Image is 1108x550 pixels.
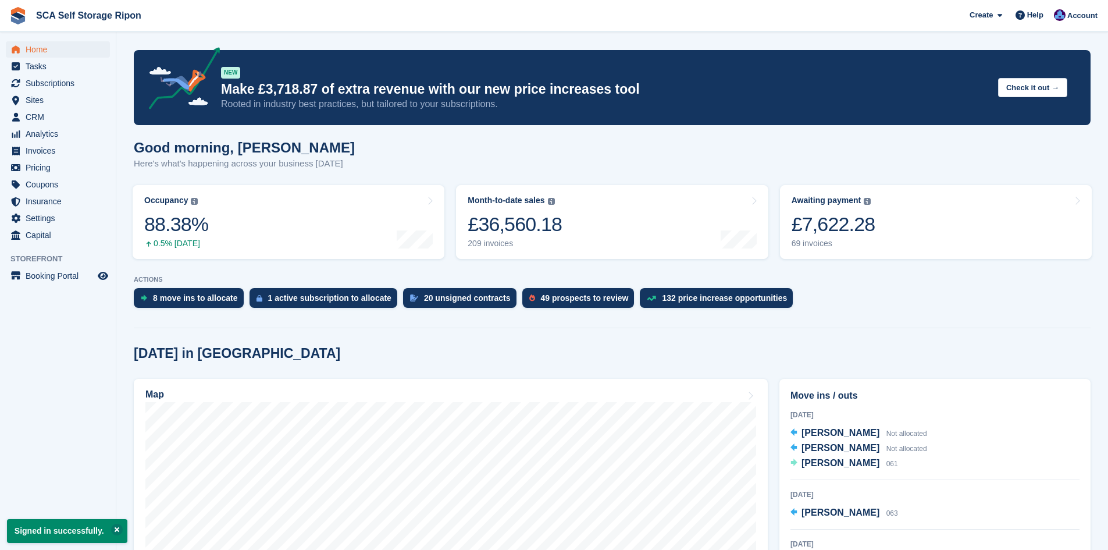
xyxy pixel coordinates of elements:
[6,92,110,108] a: menu
[26,92,95,108] span: Sites
[801,428,879,438] span: [PERSON_NAME]
[886,445,927,453] span: Not allocated
[26,41,95,58] span: Home
[96,269,110,283] a: Preview store
[998,78,1067,97] button: Check it out →
[26,176,95,193] span: Coupons
[886,460,898,468] span: 061
[792,212,875,236] div: £7,622.28
[790,441,927,456] a: [PERSON_NAME] Not allocated
[790,389,1080,403] h2: Move ins / outs
[6,41,110,58] a: menu
[468,239,562,249] div: 209 invoices
[10,253,116,265] span: Storefront
[790,489,1080,500] div: [DATE]
[886,430,927,438] span: Not allocated
[886,509,898,517] span: 063
[647,296,656,301] img: price_increase_opportunities-93ffe204e8149a01c8c9dc8f82e8f89637d9d84a8eef4429ea346261dce0b2c0.svg
[6,193,110,210] a: menu
[144,196,188,205] div: Occupancy
[134,288,250,314] a: 8 move ins to allocate
[662,293,787,303] div: 132 price increase opportunities
[256,294,262,302] img: active_subscription_to_allocate_icon-d502201f5373d7db506a760aba3b589e785aa758c864c3986d89f69b8ff3...
[424,293,511,303] div: 20 unsigned contracts
[801,458,879,468] span: [PERSON_NAME]
[6,159,110,176] a: menu
[26,58,95,74] span: Tasks
[191,198,198,205] img: icon-info-grey-7440780725fd019a000dd9b08b2336e03edf1995a4989e88bcd33f0948082b44.svg
[26,227,95,243] span: Capital
[221,67,240,79] div: NEW
[221,98,989,111] p: Rooted in industry best practices, but tailored to your subscriptions.
[522,288,640,314] a: 49 prospects to review
[6,176,110,193] a: menu
[640,288,799,314] a: 132 price increase opportunities
[6,126,110,142] a: menu
[26,75,95,91] span: Subscriptions
[221,81,989,98] p: Make £3,718.87 of extra revenue with our new price increases tool
[133,185,444,259] a: Occupancy 88.38% 0.5% [DATE]
[26,143,95,159] span: Invoices
[1027,9,1043,21] span: Help
[134,276,1091,283] p: ACTIONS
[541,293,629,303] div: 49 prospects to review
[6,58,110,74] a: menu
[790,410,1080,420] div: [DATE]
[6,75,110,91] a: menu
[26,109,95,125] span: CRM
[134,157,355,171] p: Here's what's happening across your business [DATE]
[268,293,391,303] div: 1 active subscription to allocate
[250,288,403,314] a: 1 active subscription to allocate
[144,212,208,236] div: 88.38%
[134,140,355,155] h1: Good morning, [PERSON_NAME]
[6,210,110,226] a: menu
[403,288,522,314] a: 20 unsigned contracts
[26,193,95,210] span: Insurance
[1067,10,1098,22] span: Account
[31,6,146,25] a: SCA Self Storage Ripon
[6,268,110,284] a: menu
[145,389,164,400] h2: Map
[801,508,879,517] span: [PERSON_NAME]
[26,159,95,176] span: Pricing
[410,294,418,301] img: contract_signature_icon-13c848040528278c33f63329250d36e43548de30e8caae1d1a13099fd9432cc5.svg
[864,198,871,205] img: icon-info-grey-7440780725fd019a000dd9b08b2336e03edf1995a4989e88bcd33f0948082b44.svg
[790,539,1080,549] div: [DATE]
[780,185,1092,259] a: Awaiting payment £7,622.28 69 invoices
[790,426,927,441] a: [PERSON_NAME] Not allocated
[6,109,110,125] a: menu
[548,198,555,205] img: icon-info-grey-7440780725fd019a000dd9b08b2336e03edf1995a4989e88bcd33f0948082b44.svg
[141,294,147,301] img: move_ins_to_allocate_icon-fdf77a2bb77ea45bf5b3d319d69a93e2d87916cf1d5bf7949dd705db3b84f3ca.svg
[801,443,879,453] span: [PERSON_NAME]
[7,519,127,543] p: Signed in successfully.
[529,294,535,301] img: prospect-51fa495bee0391a8d652442698ab0144808aea92771e9ea1ae160a38d050c398.svg
[153,293,238,303] div: 8 move ins to allocate
[790,506,898,521] a: [PERSON_NAME] 063
[26,126,95,142] span: Analytics
[790,456,898,471] a: [PERSON_NAME] 061
[26,268,95,284] span: Booking Portal
[9,7,27,24] img: stora-icon-8386f47178a22dfd0bd8f6a31ec36ba5ce8667c1dd55bd0f319d3a0aa187defe.svg
[792,196,861,205] div: Awaiting payment
[970,9,993,21] span: Create
[468,196,544,205] div: Month-to-date sales
[144,239,208,249] div: 0.5% [DATE]
[134,346,340,361] h2: [DATE] in [GEOGRAPHIC_DATA]
[26,210,95,226] span: Settings
[6,143,110,159] a: menu
[6,227,110,243] a: menu
[468,212,562,236] div: £36,560.18
[1054,9,1066,21] img: Sarah Race
[792,239,875,249] div: 69 invoices
[139,47,220,113] img: price-adjustments-announcement-icon-8257ccfd72463d97f412b2fc003d46551f7dbcb40ab6d574587a9cd5c0d94...
[456,185,768,259] a: Month-to-date sales £36,560.18 209 invoices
